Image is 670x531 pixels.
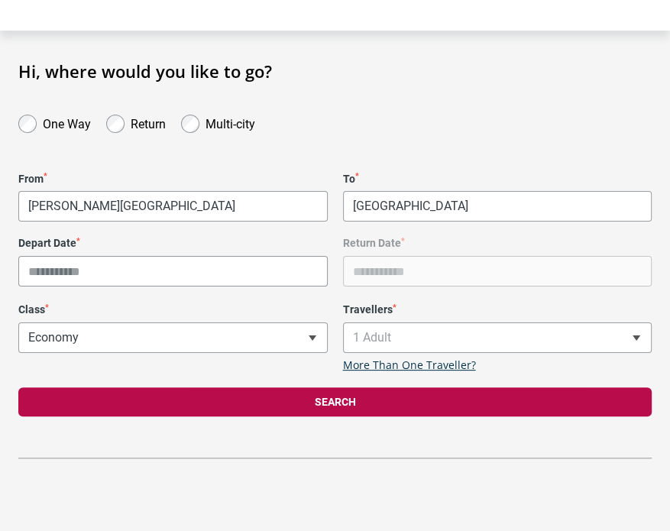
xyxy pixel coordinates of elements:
label: To [343,173,652,186]
a: More Than One Traveller? [343,359,476,372]
label: Travellers [343,303,652,316]
label: Multi-city [206,113,255,131]
span: Economy [19,323,327,352]
span: Melbourne, Australia [343,191,652,222]
span: 1 Adult [343,322,652,353]
h1: Hi, where would you like to go? [18,61,652,81]
label: Return [131,113,166,131]
label: From [18,173,328,186]
span: Economy [18,322,328,353]
label: One Way [43,113,91,131]
span: Paris, France [19,192,327,221]
span: Paris, France [18,191,328,222]
label: Depart Date [18,237,328,250]
label: Class [18,303,328,316]
span: 1 Adult [344,323,652,352]
span: Melbourne, Australia [344,192,652,221]
button: Search [18,387,652,416]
